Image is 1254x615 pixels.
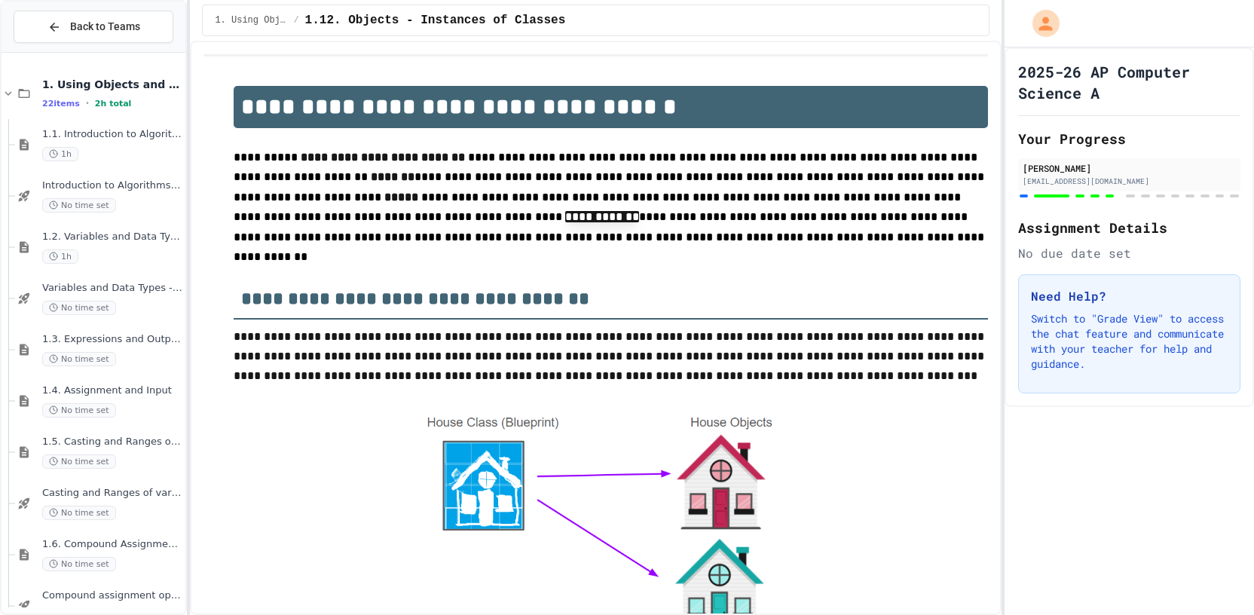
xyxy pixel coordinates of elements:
span: 1.1. Introduction to Algorithms, Programming, and Compilers [42,128,182,141]
span: • [86,97,89,109]
span: 1h [42,147,78,161]
div: No due date set [1018,244,1240,262]
button: Back to Teams [14,11,173,43]
span: 1.12. Objects - Instances of Classes [305,11,566,29]
span: 1. Using Objects and Methods [42,78,182,91]
span: Compound assignment operators - Quiz [42,589,182,602]
span: No time set [42,301,116,315]
span: 1.3. Expressions and Output [New] [42,333,182,346]
iframe: chat widget [1191,555,1239,600]
span: Back to Teams [70,19,140,35]
iframe: chat widget [1129,489,1239,553]
span: No time set [42,454,116,469]
h2: Assignment Details [1018,217,1240,238]
span: 1h [42,249,78,264]
span: 1.4. Assignment and Input [42,384,182,397]
span: 2h total [95,99,132,109]
span: 1.5. Casting and Ranges of Values [42,436,182,448]
span: 1.6. Compound Assignment Operators [42,538,182,551]
div: My Account [1017,6,1063,41]
span: 1.2. Variables and Data Types [42,231,182,243]
span: No time set [42,403,116,418]
span: No time set [42,198,116,213]
div: [PERSON_NAME] [1023,161,1236,175]
span: / [293,14,298,26]
div: [EMAIL_ADDRESS][DOMAIN_NAME] [1023,176,1236,187]
h3: Need Help? [1031,287,1228,305]
span: Introduction to Algorithms, Programming, and Compilers [42,179,182,192]
h1: 2025-26 AP Computer Science A [1018,61,1240,103]
h2: Your Progress [1018,128,1240,149]
span: 1. Using Objects and Methods [215,14,287,26]
span: 22 items [42,99,80,109]
span: No time set [42,506,116,520]
p: Switch to "Grade View" to access the chat feature and communicate with your teacher for help and ... [1031,311,1228,372]
span: Variables and Data Types - Quiz [42,282,182,295]
span: No time set [42,352,116,366]
span: Casting and Ranges of variables - Quiz [42,487,182,500]
span: No time set [42,557,116,571]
